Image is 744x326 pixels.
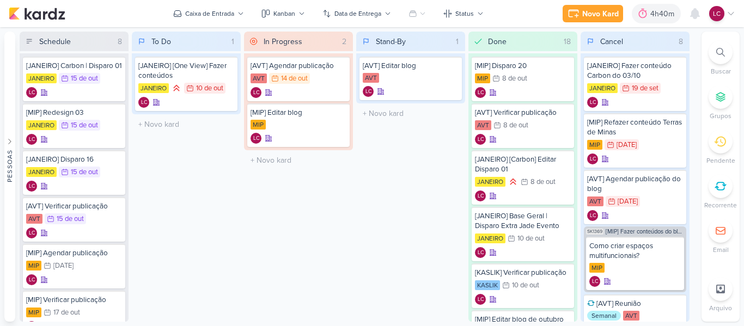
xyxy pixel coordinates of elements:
[587,97,598,108] div: Criador(a): Laís Costa
[590,157,596,162] p: LC
[9,7,65,20] img: kardz.app
[338,36,351,47] div: 2
[196,85,223,92] div: 10 de out
[590,100,596,106] p: LC
[141,100,147,106] p: LC
[71,75,98,82] div: 15 de out
[530,179,556,186] div: 8 de out
[26,181,37,192] div: Laís Costa
[138,83,169,93] div: JANEIRO
[358,106,463,121] input: + Novo kard
[589,276,600,287] div: Criador(a): Laís Costa
[512,282,539,289] div: 10 de out
[475,294,486,305] div: Criador(a): Laís Costa
[251,133,261,144] div: Laís Costa
[589,263,605,273] div: MIP
[475,120,491,130] div: AVT
[26,155,122,164] div: [JANEIRO] Disparo 16
[71,122,98,129] div: 15 de out
[26,167,57,177] div: JANEIRO
[478,90,484,96] p: LC
[281,75,308,82] div: 14 de out
[251,73,267,83] div: AVT
[26,120,57,130] div: JANEIRO
[559,36,575,47] div: 18
[710,111,731,121] p: Grupos
[475,61,571,71] div: [MIP] Disparo 20
[623,311,639,321] div: AVT
[711,66,731,76] p: Buscar
[251,87,261,98] div: Criador(a): Laís Costa
[706,156,735,165] p: Pendente
[587,61,683,81] div: [JANEIRO] Fazer conteúdo Carbon do 03/10
[517,235,545,242] div: 10 de out
[587,210,598,221] div: Laís Costa
[587,118,683,137] div: [MIP] Refazer conteúdo Terras de Minas
[502,75,527,82] div: 8 de out
[26,261,41,270] div: MIP
[475,155,571,174] div: [JANEIRO] [Carbon] Editar Disparo 01
[587,140,602,150] div: MIP
[587,196,603,206] div: AVT
[26,248,122,258] div: [MIP] Agendar publicação
[138,61,234,81] div: [JANEIRO] [One View] Fazer conteúdos
[26,134,37,145] div: Criador(a): Laís Costa
[26,134,37,145] div: Laís Costa
[632,85,658,92] div: 19 de set
[475,87,486,98] div: Criador(a): Laís Costa
[363,86,374,97] div: Laís Costa
[29,184,35,189] p: LC
[475,87,486,98] div: Laís Costa
[587,153,598,164] div: Criador(a): Laís Costa
[251,133,261,144] div: Criador(a): Laís Costa
[26,73,57,83] div: JANEIRO
[26,274,37,285] div: Criador(a): Laís Costa
[650,8,678,20] div: 4h40m
[478,250,484,256] p: LC
[253,90,259,96] p: LC
[475,190,486,201] div: Laís Costa
[29,90,35,96] p: LC
[702,40,740,76] li: Ctrl + F
[587,153,598,164] div: Laís Costa
[26,61,122,71] div: [JANEIRO] Carbon | Disparo 01
[53,262,74,269] div: [DATE]
[618,198,638,205] div: [DATE]
[475,190,486,201] div: Criador(a): Laís Costa
[478,297,484,303] p: LC
[227,36,239,47] div: 1
[586,229,603,235] span: SK1369
[365,89,371,95] p: LC
[251,108,346,118] div: [MIP] Editar blog
[475,211,571,231] div: [JANEIRO] Base Geral | Disparo Extra Jade Evento
[26,295,122,305] div: [MIP] Verificar publicação
[582,8,619,20] div: Novo Kard
[4,32,15,322] button: Pessoas
[57,216,84,223] div: 15 de out
[709,303,732,313] p: Arquivo
[251,120,266,130] div: MIP
[246,152,351,168] input: + Novo kard
[475,233,505,243] div: JANEIRO
[29,137,35,143] p: LC
[508,176,519,187] div: Prioridade Alta
[589,241,681,261] div: Como criar espaços multifuncionais?
[26,201,122,211] div: [AVT] Verificar publicação
[713,245,729,255] p: Email
[253,136,259,142] p: LC
[26,307,41,317] div: MIP
[26,274,37,285] div: Laís Costa
[475,73,490,83] div: MIP
[138,97,149,108] div: Laís Costa
[26,227,37,238] div: Criador(a): Laís Costa
[709,6,724,21] div: Laís Costa
[713,9,721,19] p: LC
[26,227,37,238] div: Laís Costa
[138,97,149,108] div: Criador(a): Laís Costa
[503,122,528,129] div: 8 de out
[587,83,618,93] div: JANEIRO
[363,61,459,71] div: [AVT] Editar blog
[452,36,463,47] div: 1
[5,149,15,182] div: Pessoas
[478,137,484,143] p: LC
